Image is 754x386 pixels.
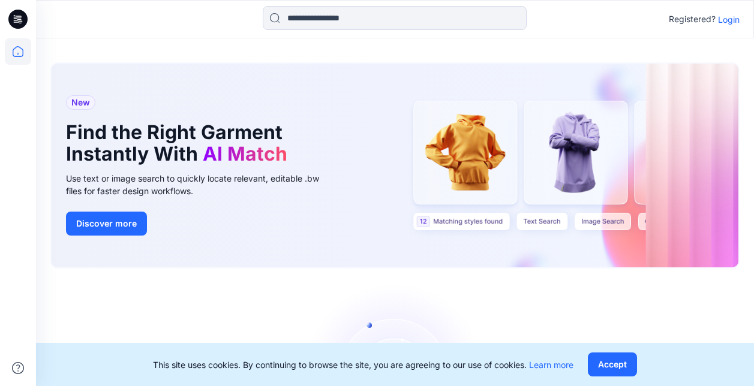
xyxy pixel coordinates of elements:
[66,172,336,197] div: Use text or image search to quickly locate relevant, editable .bw files for faster design workflows.
[588,352,637,376] button: Accept
[66,122,318,165] h1: Find the Right Garment Instantly With
[529,360,573,370] a: Learn more
[66,212,147,236] button: Discover more
[71,95,90,110] span: New
[203,142,287,165] span: AI Match
[718,13,740,26] p: Login
[669,12,716,26] p: Registered?
[153,358,573,371] p: This site uses cookies. By continuing to browse the site, you are agreeing to our use of cookies.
